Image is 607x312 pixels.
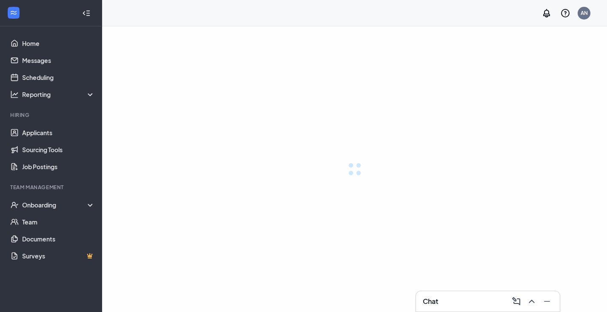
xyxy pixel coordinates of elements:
[10,184,93,191] div: Team Management
[524,295,538,308] button: ChevronUp
[82,9,91,17] svg: Collapse
[9,9,18,17] svg: WorkstreamLogo
[22,69,95,86] a: Scheduling
[527,296,537,306] svg: ChevronUp
[22,52,95,69] a: Messages
[542,296,552,306] svg: Minimize
[22,35,95,52] a: Home
[511,296,522,306] svg: ComposeMessage
[22,158,95,175] a: Job Postings
[509,295,522,308] button: ComposeMessage
[22,213,95,230] a: Team
[423,297,438,306] h3: Chat
[22,90,95,99] div: Reporting
[541,8,552,18] svg: Notifications
[560,8,570,18] svg: QuestionInfo
[22,230,95,247] a: Documents
[22,201,95,209] div: Onboarding
[539,295,553,308] button: Minimize
[10,90,19,99] svg: Analysis
[581,9,588,17] div: AN
[22,141,95,158] a: Sourcing Tools
[22,124,95,141] a: Applicants
[10,111,93,119] div: Hiring
[22,247,95,264] a: SurveysCrown
[10,201,19,209] svg: UserCheck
